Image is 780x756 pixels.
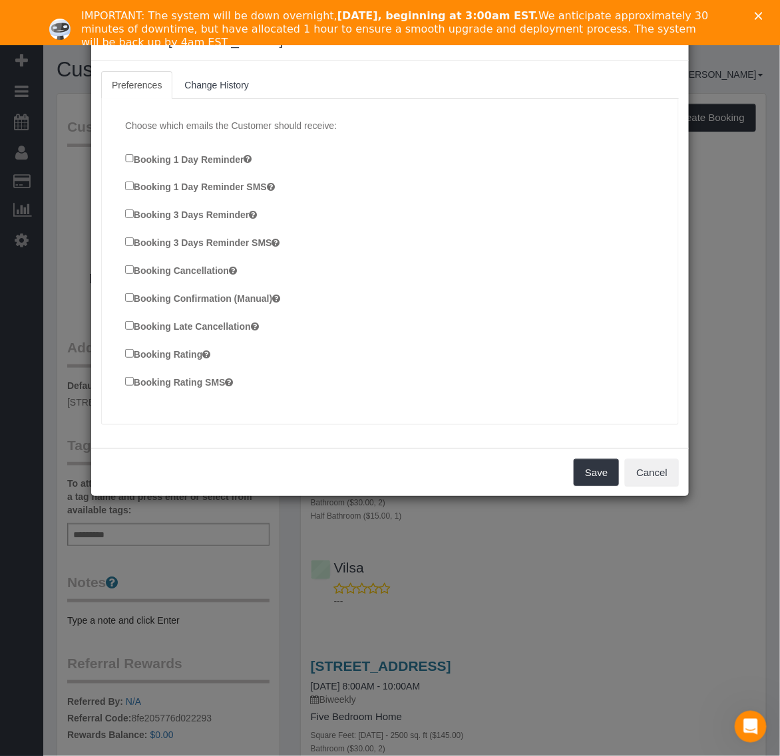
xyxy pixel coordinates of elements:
label: Booking 1 Day Reminder SMS [125,179,275,193]
label: Booking Confirmation (Manual) [125,291,280,305]
sui-modal: Customer 'Dawn Diaz' Email Preferences [91,21,689,496]
img: Profile image for Ellie [49,19,71,40]
input: Booking 1 Day Reminder [125,154,134,163]
input: Booking Late Cancellation [125,321,134,330]
div: IMPORTANT: The system will be down overnight, We anticipate approximately 30 minutes of downtime,... [81,9,709,49]
label: Booking Late Cancellation [125,318,259,333]
input: Booking 3 Days Reminder SMS [125,237,134,246]
input: Booking 3 Days Reminder [125,209,134,218]
label: Booking 3 Days Reminder [125,207,257,221]
div: Close [755,12,768,20]
button: Cancel [625,459,679,487]
input: Booking 1 Day Reminder SMS [125,182,134,190]
label: Booking Rating SMS [125,374,234,389]
iframe: Intercom live chat [735,711,767,743]
input: Booking Rating [125,349,134,358]
a: Change History [174,71,260,99]
label: Booking created by Staff [125,402,252,417]
label: Booking Rating [125,346,210,361]
input: Booking Cancellation [125,265,134,274]
label: Booking 3 Days Reminder SMS [125,235,280,249]
b: [DATE], beginning at 3:00am EST. [337,9,538,22]
input: Booking Rating SMS [125,377,134,386]
label: Booking Cancellation [125,263,237,277]
input: Booking Confirmation (Manual) [125,293,134,302]
label: Booking 1 Day Reminder [125,152,252,166]
a: Preferences [101,71,172,99]
button: Save [574,459,619,487]
p: Choose which emails the Customer should receive: [125,119,655,132]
